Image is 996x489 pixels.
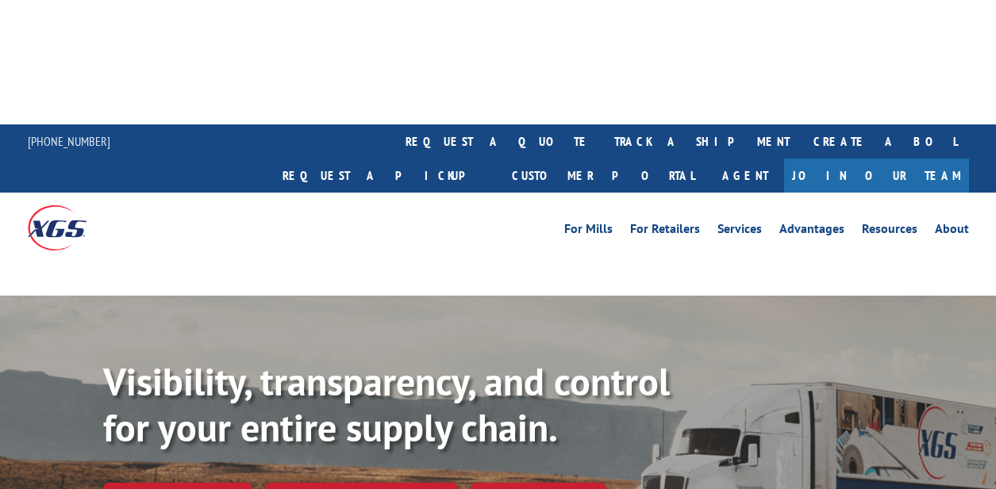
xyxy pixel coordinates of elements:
[271,159,500,193] a: Request a pickup
[630,223,700,240] a: For Retailers
[784,159,969,193] a: Join Our Team
[862,223,917,240] a: Resources
[717,223,762,240] a: Services
[706,159,784,193] a: Agent
[935,223,969,240] a: About
[802,124,969,159] a: Create a BOL
[779,223,844,240] a: Advantages
[564,223,613,240] a: For Mills
[28,133,110,149] a: [PHONE_NUMBER]
[500,159,706,193] a: Customer Portal
[602,124,802,159] a: track a shipment
[394,124,602,159] a: request a quote
[103,357,670,452] b: Visibility, transparency, and control for your entire supply chain.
